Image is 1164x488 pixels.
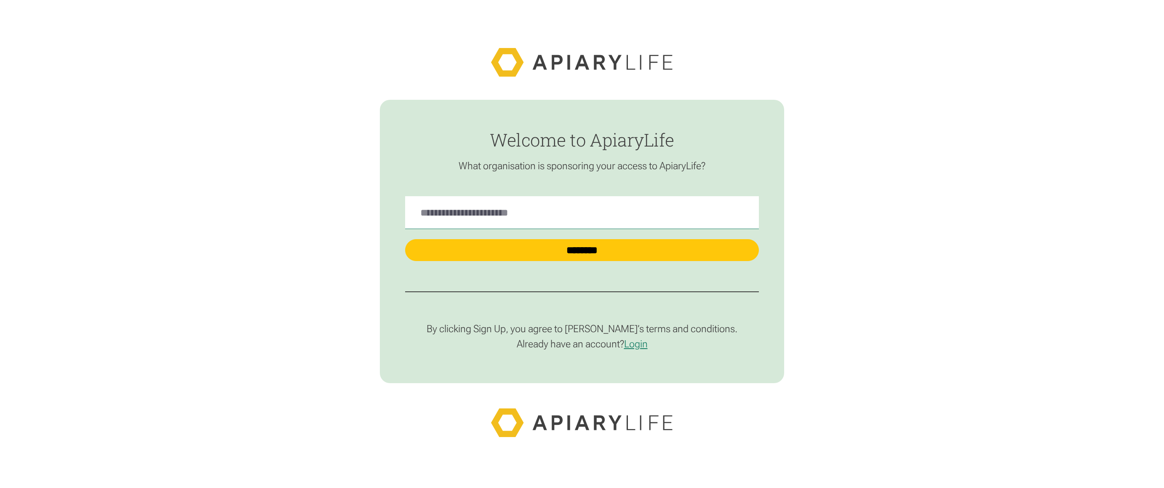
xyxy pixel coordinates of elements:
a: Login [624,338,648,350]
h1: Welcome to ApiaryLife [405,130,759,149]
p: What organisation is sponsoring your access to ApiaryLife? [405,160,759,172]
form: find-employer [380,100,784,383]
p: By clicking Sign Up, you agree to [PERSON_NAME]’s terms and conditions. [405,323,759,335]
p: Already have an account? [405,338,759,350]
